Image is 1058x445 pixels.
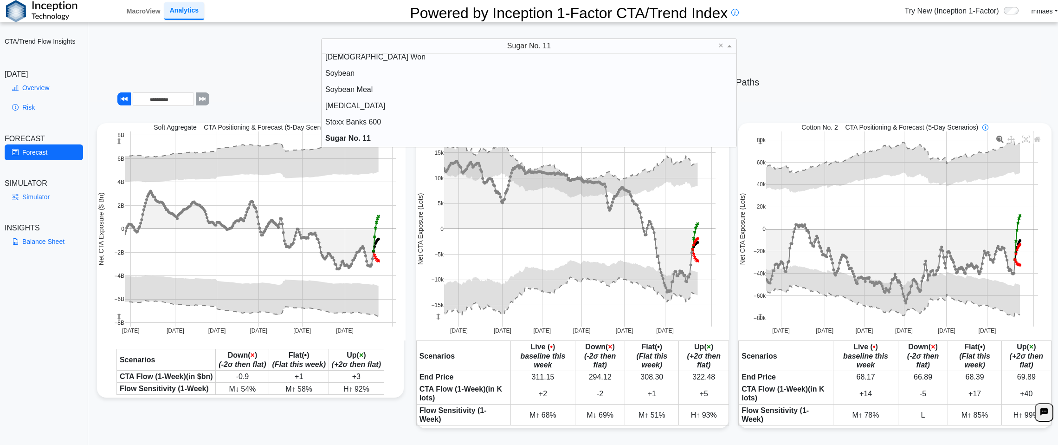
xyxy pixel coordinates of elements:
[322,82,736,98] div: Soybean Meal
[322,114,736,131] div: Stoxx Banks 600
[5,133,83,144] div: FORECAST
[5,222,83,234] div: INSIGHTS
[322,65,736,82] div: Soybean
[5,69,83,80] div: [DATE]
[94,77,1036,88] h5: Historical and Forward-Looking Systematic CTA Exposure under Defined Price Scenario Paths
[322,54,736,147] div: grid
[322,131,736,147] div: Sugar No. 11
[1032,7,1058,15] a: mmaes
[5,234,83,249] a: Balance Sheet
[406,0,731,22] h2: Powered by Inception 1-Factor CTA/Trend Index
[123,3,164,19] a: MacroView
[507,42,551,50] span: Sugar No. 11
[147,95,180,105] input: Date
[904,6,999,17] span: Try New (Inception 1-Factor)
[164,2,204,20] a: Analytics
[322,49,736,65] div: [DEMOGRAPHIC_DATA] Won
[5,37,83,46] h2: CTA/Trend Flow Insights
[5,80,83,96] a: Overview
[322,98,736,114] div: [MEDICAL_DATA]
[5,99,83,115] a: Risk
[718,41,723,50] span: ×
[5,178,83,189] div: SIMULATOR
[717,39,725,53] span: Clear value
[5,144,83,160] a: Forecast
[5,189,83,205] a: Simulator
